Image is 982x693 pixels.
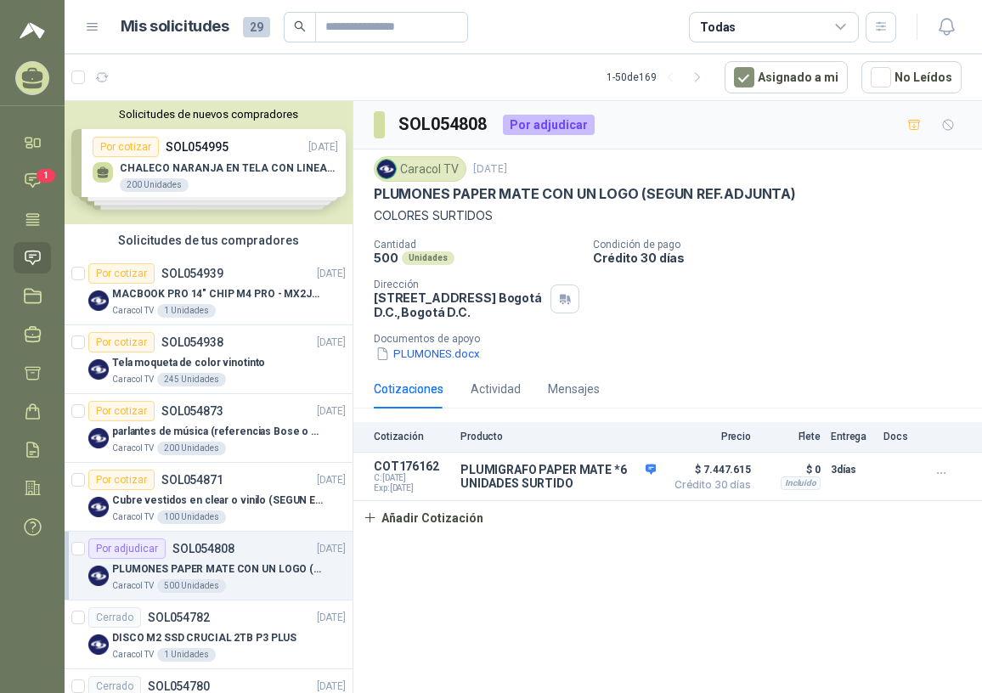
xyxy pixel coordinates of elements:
p: COLORES SURTIDOS [374,206,962,225]
div: 245 Unidades [157,373,226,386]
a: Por cotizarSOL054871[DATE] Company LogoCubre vestidos en clear o vinilo (SEGUN ESPECIFICACIONES D... [65,463,353,532]
p: SOL054873 [161,405,223,417]
p: 3 días [831,459,873,480]
p: SOL054780 [148,680,210,692]
p: Cantidad [374,239,579,251]
div: 1 Unidades [157,304,216,318]
a: Por cotizarSOL054873[DATE] Company Logoparlantes de música (referencias Bose o Alexa) CON MARCACI... [65,394,353,463]
p: Precio [666,431,751,442]
button: PLUMONES.docx [374,345,482,363]
p: Entrega [831,431,873,442]
p: Caracol TV [112,442,154,455]
img: Company Logo [88,428,109,448]
div: Por adjudicar [88,538,166,559]
img: Company Logo [88,359,109,380]
a: 1 [14,165,51,196]
img: Company Logo [88,634,109,655]
h1: Mis solicitudes [121,14,229,39]
button: No Leídos [861,61,962,93]
p: [DATE] [317,335,346,351]
div: Caracol TV [374,156,466,182]
p: $ 0 [761,459,821,480]
p: Flete [761,431,821,442]
p: PLUMONES PAPER MATE CON UN LOGO (SEGUN REF.ADJUNTA) [374,185,796,203]
div: Cerrado [88,607,141,628]
span: Crédito 30 días [666,480,751,490]
div: Por cotizar [88,332,155,352]
p: Producto [460,431,656,442]
div: Solicitudes de tus compradores [65,224,353,256]
button: Solicitudes de nuevos compradores [71,108,346,121]
div: 1 Unidades [157,648,216,662]
p: Dirección [374,279,544,290]
p: Docs [883,431,917,442]
div: Por adjudicar [503,115,595,135]
a: Por cotizarSOL054939[DATE] Company LogoMACBOOK PRO 14" CHIP M4 PRO - MX2J3E/ACaracol TV1 Unidades [65,256,353,325]
p: Documentos de apoyo [374,333,975,345]
p: SOL054871 [161,474,223,486]
a: Por cotizarSOL054938[DATE] Company LogoTela moqueta de color vinotintoCaracol TV245 Unidades [65,325,353,394]
p: [DATE] [317,541,346,557]
div: Incluido [781,476,821,490]
p: Crédito 30 días [593,251,975,265]
p: SOL054782 [148,611,210,623]
button: Asignado a mi [725,61,848,93]
p: Caracol TV [112,648,154,662]
a: Por adjudicarSOL054808[DATE] Company LogoPLUMONES PAPER MATE CON UN LOGO (SEGUN REF.ADJUNTA)Carac... [65,532,353,600]
span: Exp: [DATE] [374,483,450,493]
div: 500 Unidades [157,579,226,593]
div: Solicitudes de nuevos compradoresPor cotizarSOL054995[DATE] CHALECO NARANJA EN TELA CON LINEAS RE... [65,101,353,224]
p: Cotización [374,431,450,442]
div: Todas [700,18,736,37]
p: [DATE] [317,472,346,488]
img: Company Logo [88,566,109,586]
p: parlantes de música (referencias Bose o Alexa) CON MARCACION 1 LOGO (Mas datos en el adjunto) [112,424,324,440]
div: Cotizaciones [374,380,443,398]
h3: SOL054808 [398,111,489,138]
div: Actividad [471,380,521,398]
span: C: [DATE] [374,473,450,483]
div: Por cotizar [88,470,155,490]
span: 1 [37,169,55,183]
p: [DATE] [317,403,346,420]
img: Company Logo [377,160,396,178]
div: Mensajes [548,380,600,398]
p: MACBOOK PRO 14" CHIP M4 PRO - MX2J3E/A [112,286,324,302]
div: 100 Unidades [157,510,226,524]
span: search [294,20,306,32]
div: 1 - 50 de 169 [607,64,711,91]
div: 200 Unidades [157,442,226,455]
p: SOL054808 [172,543,234,555]
p: [STREET_ADDRESS] Bogotá D.C. , Bogotá D.C. [374,290,544,319]
span: 29 [243,17,270,37]
p: SOL054938 [161,336,223,348]
p: [DATE] [317,266,346,282]
p: COT176162 [374,459,450,473]
img: Company Logo [88,497,109,517]
p: Caracol TV [112,579,154,593]
img: Logo peakr [20,20,45,41]
p: SOL054939 [161,268,223,279]
p: Tela moqueta de color vinotinto [112,355,265,371]
p: Caracol TV [112,510,154,524]
a: CerradoSOL054782[DATE] Company LogoDISCO M2 SSD CRUCIAL 2TB P3 PLUSCaracol TV1 Unidades [65,600,353,669]
p: PLUMONES PAPER MATE CON UN LOGO (SEGUN REF.ADJUNTA) [112,561,324,577]
div: Unidades [402,251,454,265]
p: Caracol TV [112,373,154,386]
p: Condición de pago [593,239,975,251]
img: Company Logo [88,290,109,311]
p: Caracol TV [112,304,154,318]
div: Por cotizar [88,263,155,284]
span: $ 7.447.615 [666,459,751,480]
button: Añadir Cotización [353,501,493,535]
p: [DATE] [473,161,507,177]
p: 500 [374,251,398,265]
p: PLUMIGRAFO PAPER MATE *6 UNIDADES SURTIDO [460,463,656,490]
p: DISCO M2 SSD CRUCIAL 2TB P3 PLUS [112,630,296,646]
p: Cubre vestidos en clear o vinilo (SEGUN ESPECIFICACIONES DEL ADJUNTO) [112,493,324,509]
p: [DATE] [317,610,346,626]
div: Por cotizar [88,401,155,421]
